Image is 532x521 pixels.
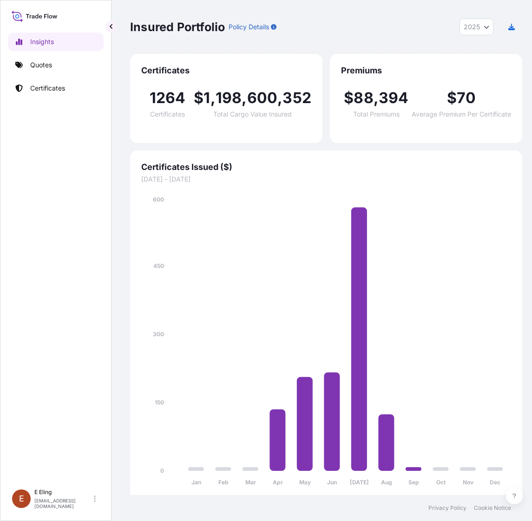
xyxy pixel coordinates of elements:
[141,175,511,184] span: [DATE] - [DATE]
[141,65,311,76] span: Certificates
[341,65,511,76] span: Premiums
[277,91,282,105] span: ,
[150,111,185,117] span: Certificates
[8,33,104,51] a: Insights
[160,467,164,474] tspan: 0
[350,479,369,486] tspan: [DATE]
[457,91,476,105] span: 70
[8,79,104,98] a: Certificates
[34,488,92,496] p: E Eling
[204,91,210,105] span: 1
[460,19,493,35] button: Year Selector
[412,111,511,117] span: Average Premium Per Certificate
[213,111,292,117] span: Total Cargo Value Insured
[191,479,201,486] tspan: Jan
[381,479,392,486] tspan: Aug
[353,111,400,117] span: Total Premiums
[327,479,337,486] tspan: Jun
[247,91,278,105] span: 600
[153,196,164,203] tspan: 600
[34,498,92,509] p: [EMAIL_ADDRESS][DOMAIN_NAME]
[299,479,311,486] tspan: May
[354,91,373,105] span: 88
[150,91,186,105] span: 1264
[218,479,229,486] tspan: Feb
[242,91,247,105] span: ,
[490,479,500,486] tspan: Dec
[153,262,164,269] tspan: 450
[19,494,24,503] span: E
[210,91,216,105] span: ,
[130,20,225,34] p: Insured Portfolio
[141,162,511,173] span: Certificates Issued ($)
[245,479,256,486] tspan: Mar
[428,504,466,512] a: Privacy Policy
[194,91,204,105] span: $
[282,91,311,105] span: 352
[374,91,379,105] span: ,
[30,84,65,93] p: Certificates
[30,37,54,46] p: Insights
[30,60,52,70] p: Quotes
[8,56,104,74] a: Quotes
[474,504,511,512] a: Cookie Notice
[464,22,480,32] span: 2025
[344,91,354,105] span: $
[436,479,446,486] tspan: Oct
[379,91,409,105] span: 394
[273,479,283,486] tspan: Apr
[463,479,474,486] tspan: Nov
[216,91,242,105] span: 198
[153,331,164,338] tspan: 300
[447,91,457,105] span: $
[408,479,419,486] tspan: Sep
[229,22,269,32] p: Policy Details
[155,399,164,406] tspan: 150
